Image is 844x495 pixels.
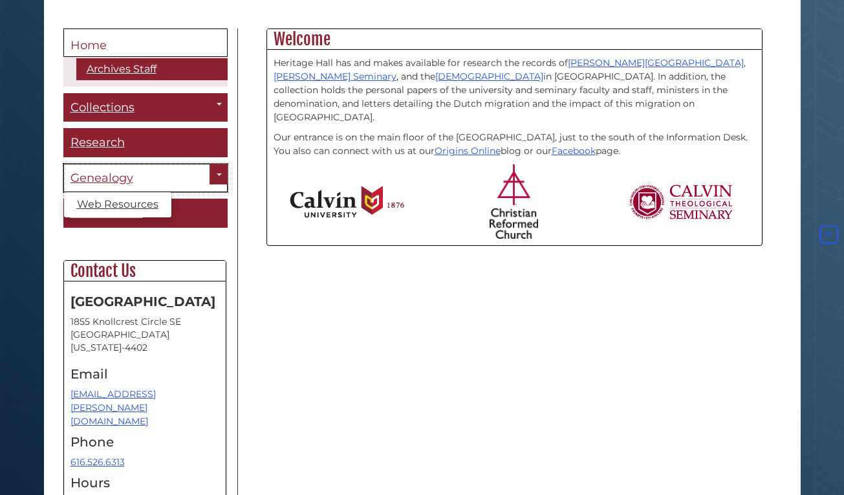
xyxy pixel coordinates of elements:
span: Home [70,38,107,52]
span: Research [70,135,125,149]
strong: [GEOGRAPHIC_DATA] [70,294,215,309]
a: 616.526.6313 [70,456,125,468]
img: Christian Reformed Church [490,164,538,239]
h4: Phone [70,435,219,449]
p: Our entrance is on the main floor of the [GEOGRAPHIC_DATA], just to the south of the Information ... [274,131,755,158]
h4: Email [70,367,219,381]
span: Collections [70,100,135,115]
address: 1855 Knollcrest Circle SE [GEOGRAPHIC_DATA][US_STATE]-4402 [70,315,219,354]
a: [EMAIL_ADDRESS][PERSON_NAME][DOMAIN_NAME] [70,388,156,427]
img: Calvin Theological Seminary [629,184,733,219]
p: Heritage Hall has and makes available for research the records of , , and the in [GEOGRAPHIC_DATA... [274,56,755,124]
a: Genealogy [63,164,228,193]
h4: Hours [70,476,219,490]
img: Calvin University [290,186,404,218]
a: [PERSON_NAME][GEOGRAPHIC_DATA] [568,57,744,69]
a: Facebook [552,145,596,157]
span: Genealogy [70,171,133,185]
h2: Contact Us [64,261,226,281]
a: Archives Staff [76,58,228,80]
a: Collections [63,93,228,122]
a: Back to Top [817,229,841,241]
a: Web Resources [64,195,171,214]
a: Origins Online [435,145,501,157]
a: [DEMOGRAPHIC_DATA] [435,71,543,82]
a: Research [63,128,228,157]
h2: Welcome [267,29,762,50]
a: [PERSON_NAME] Seminary [274,71,396,82]
a: Home [63,28,228,57]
